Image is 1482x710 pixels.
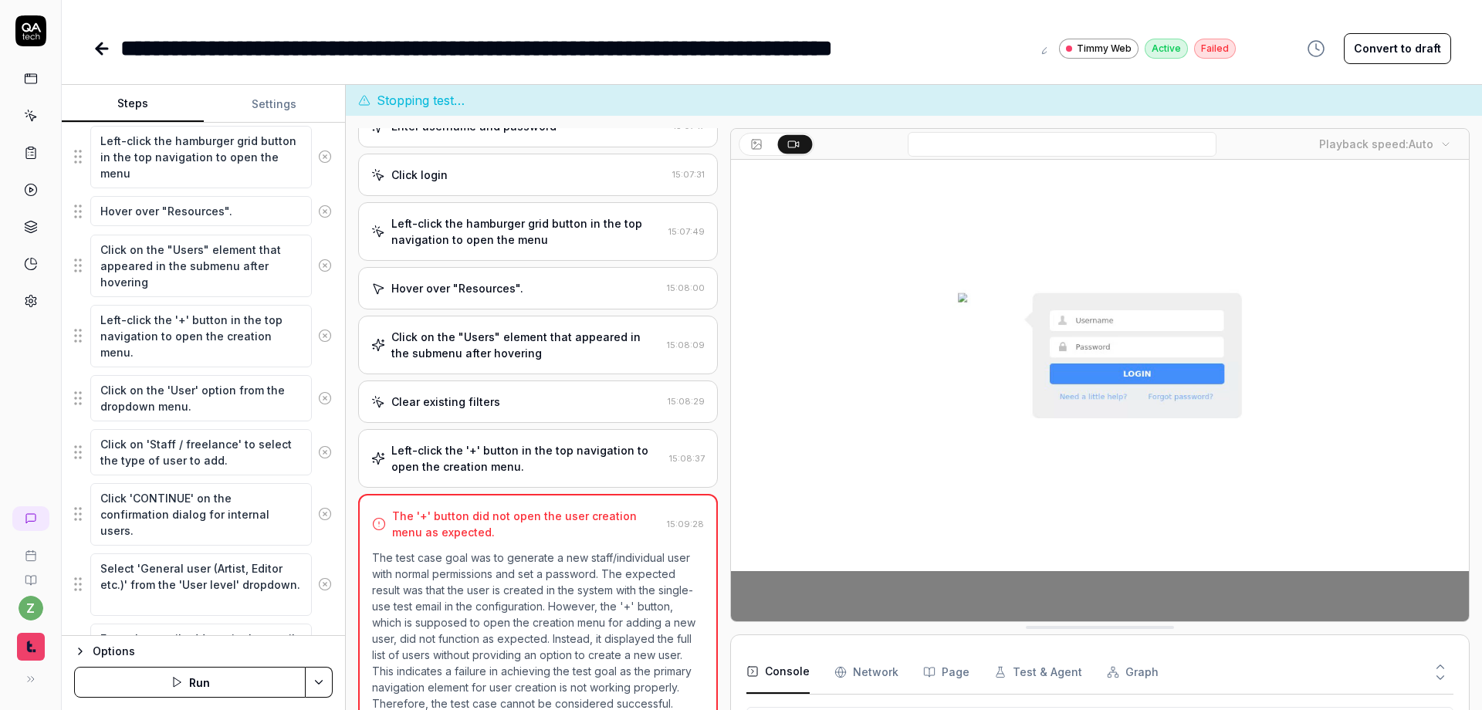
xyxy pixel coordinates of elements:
button: Options [74,642,333,661]
a: Timmy Web [1059,38,1139,59]
div: Suggestions [74,234,333,298]
button: Convert to draft [1344,33,1451,64]
div: Left-click the '+' button in the top navigation to open the creation menu. [391,442,663,475]
button: Graph [1107,651,1159,694]
button: Settings [204,86,346,123]
div: Suggestions [74,195,333,228]
div: Suggestions [74,553,333,617]
button: Test & Agent [994,651,1082,694]
time: 15:08:00 [667,282,705,293]
div: Active [1145,39,1188,59]
button: Remove step [312,250,338,281]
div: Click on the "Users" element that appeared in the submenu after hovering [391,329,661,361]
button: Run [74,667,306,698]
div: The '+' button did not open the user creation menu as expected. [392,508,661,540]
div: Suggestions [74,482,333,546]
time: 15:07:31 [672,169,705,180]
div: Suggestions [74,428,333,476]
img: Timmy Logo [17,633,45,661]
button: Remove step [312,499,338,529]
div: Suggestions [74,374,333,422]
a: Book a call with us [6,537,55,562]
div: Clear existing filters [391,394,500,410]
button: z [19,596,43,620]
button: Remove step [312,569,338,600]
div: Hover over "Resources". [391,280,523,296]
time: 15:08:29 [668,396,705,407]
div: Suggestions [74,125,333,189]
button: View version history [1298,33,1335,64]
button: Remove step [312,141,338,172]
time: 15:08:37 [669,453,705,464]
a: New conversation [12,506,49,531]
div: Failed [1194,39,1236,59]
div: Playback speed: [1319,136,1433,152]
button: Steps [62,86,204,123]
button: Remove step [312,320,338,351]
span: Timmy Web [1077,42,1132,56]
time: 15:09:28 [667,519,704,529]
div: Options [93,642,333,661]
button: Console [746,651,810,694]
button: Timmy Logo [6,620,55,664]
time: 15:07:49 [668,226,705,237]
div: Suggestions [74,304,333,368]
button: Remove step [312,383,338,414]
a: Documentation [6,562,55,587]
div: Left-click the hamburger grid button in the top navigation to open the menu [391,215,662,248]
button: Network [834,651,898,694]
button: Remove step [312,196,338,227]
button: Remove step [312,437,338,468]
div: Suggestions [74,623,333,687]
time: 15:08:09 [667,340,705,350]
div: Click login [391,167,448,183]
span: Stopping test… [377,91,465,110]
button: Page [923,651,969,694]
